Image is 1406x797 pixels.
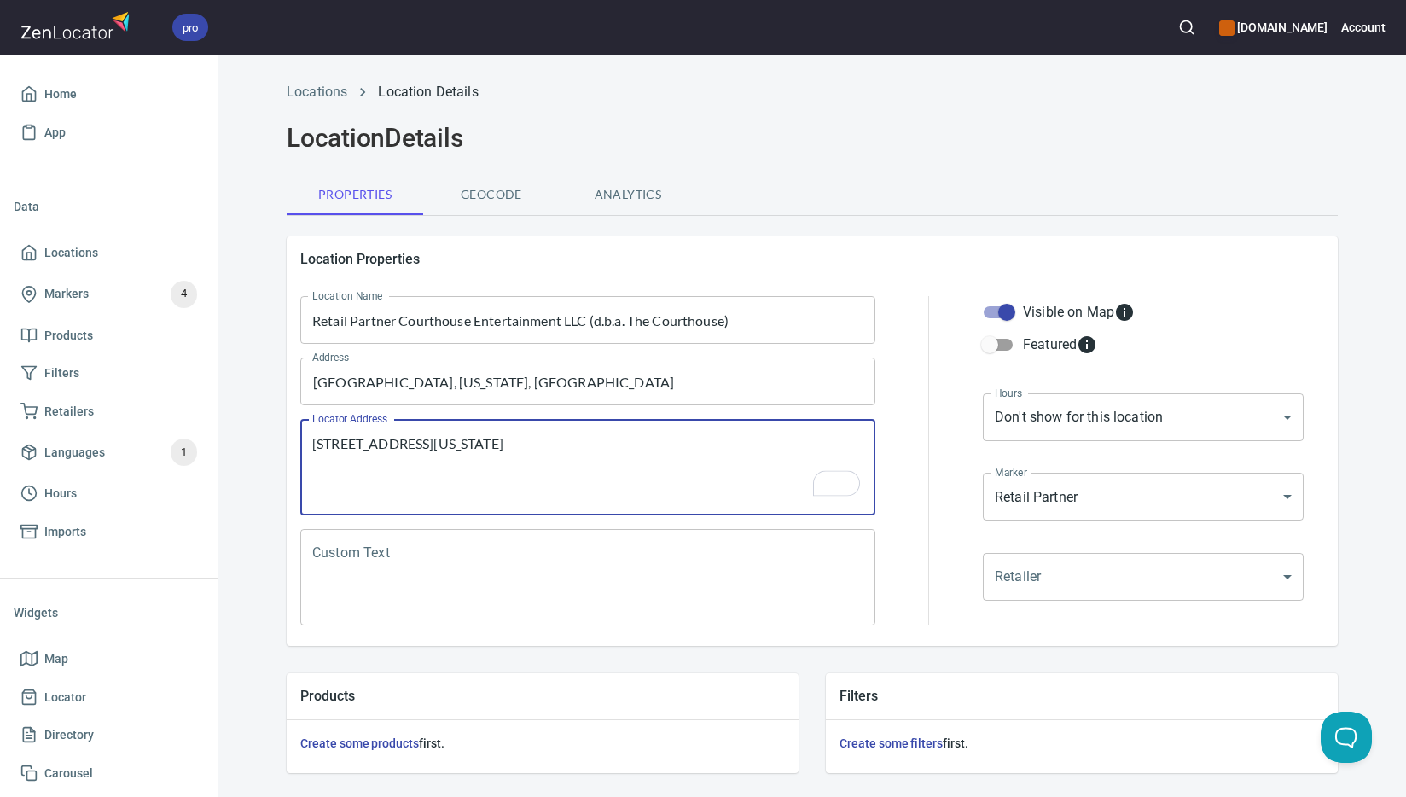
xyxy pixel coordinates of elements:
[983,553,1304,601] div: ​
[14,678,204,717] a: Locator
[1219,18,1328,37] h6: [DOMAIN_NAME]
[172,14,208,41] div: pro
[14,474,204,513] a: Hours
[983,393,1304,441] div: Don't show for this location
[840,734,1324,753] h6: first.
[44,687,86,708] span: Locator
[287,82,1338,102] nav: breadcrumb
[44,325,93,346] span: Products
[14,716,204,754] a: Directory
[14,354,204,393] a: Filters
[44,122,66,143] span: App
[44,483,77,504] span: Hours
[14,513,204,551] a: Imports
[287,123,1338,154] h2: Location Details
[1077,335,1097,355] svg: Featured locations are moved to the top of the search results list.
[14,113,204,152] a: App
[20,7,135,44] img: zenlocator
[14,234,204,272] a: Locations
[44,649,68,670] span: Map
[14,75,204,113] a: Home
[14,640,204,678] a: Map
[44,283,89,305] span: Markers
[1023,335,1097,355] div: Featured
[44,363,79,384] span: Filters
[14,393,204,431] a: Retailers
[172,19,208,37] span: pro
[14,430,204,474] a: Languages1
[433,184,549,206] span: Geocode
[171,443,197,462] span: 1
[44,763,93,784] span: Carousel
[1341,9,1386,46] button: Account
[570,184,686,206] span: Analytics
[378,84,478,100] a: Location Details
[287,84,347,100] a: Locations
[983,473,1304,521] div: Retail Partner
[300,736,419,750] a: Create some products
[840,687,1324,705] h5: Filters
[1023,302,1135,323] div: Visible on Map
[297,184,413,206] span: Properties
[44,521,86,543] span: Imports
[312,435,863,500] textarea: To enrich screen reader interactions, please activate Accessibility in Grammarly extension settings
[840,736,943,750] a: Create some filters
[44,442,105,463] span: Languages
[1341,18,1386,37] h6: Account
[1219,20,1235,36] button: color-CE600E
[44,401,94,422] span: Retailers
[300,734,785,753] h6: first.
[14,592,204,633] li: Widgets
[1321,712,1372,763] iframe: Help Scout Beacon - Open
[14,272,204,317] a: Markers4
[1114,302,1135,323] svg: Whether the location is visible on the map.
[14,754,204,793] a: Carousel
[44,724,94,746] span: Directory
[300,687,785,705] h5: Products
[44,84,77,105] span: Home
[1219,9,1328,46] div: Manage your apps
[44,242,98,264] span: Locations
[300,250,1324,268] h5: Location Properties
[14,186,204,227] li: Data
[171,284,197,304] span: 4
[14,317,204,355] a: Products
